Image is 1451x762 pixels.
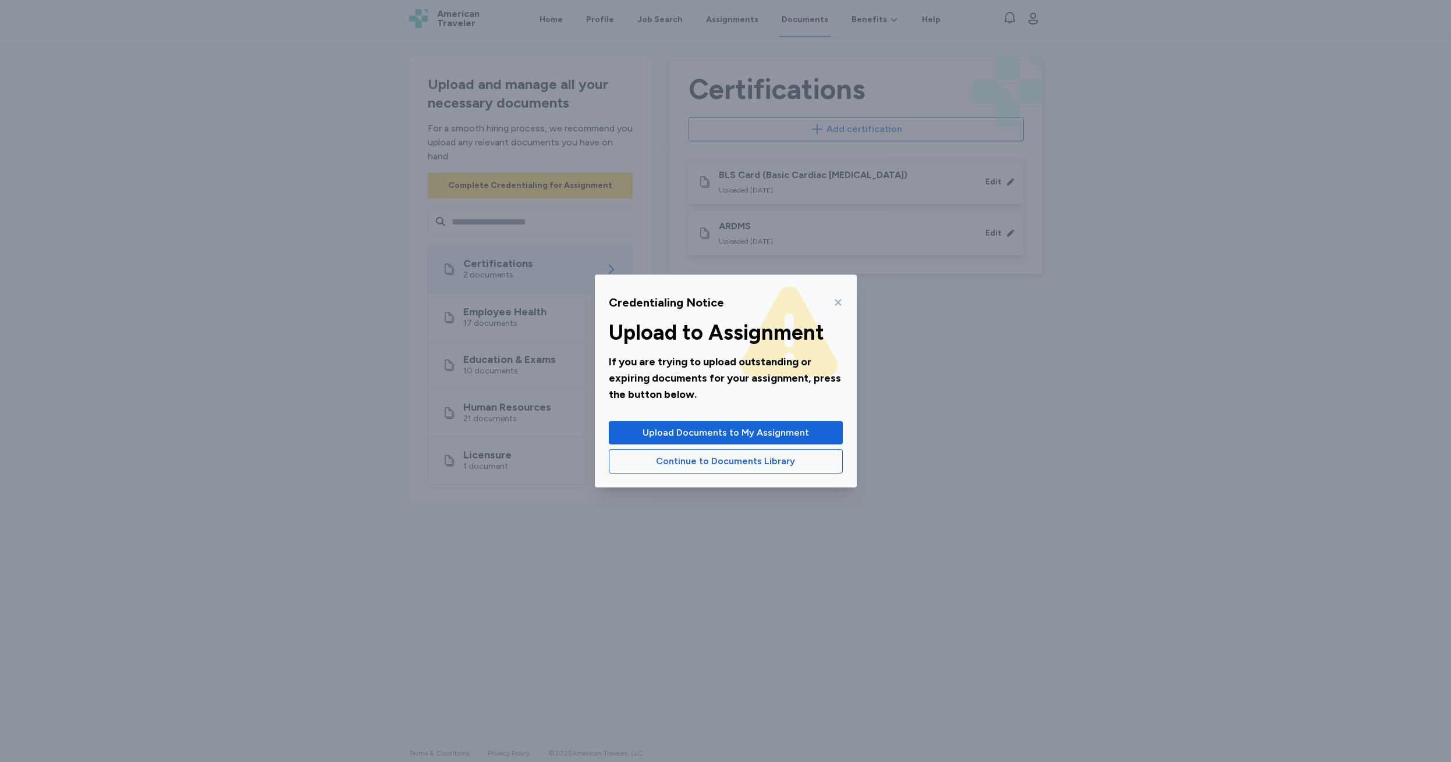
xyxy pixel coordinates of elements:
button: Upload Documents to My Assignment [609,421,843,444]
div: If you are trying to upload outstanding or expiring documents for your assignment, press the butt... [609,354,843,403]
span: Upload Documents to My Assignment [643,426,809,440]
div: Credentialing Notice [609,294,724,311]
button: Continue to Documents Library [609,449,843,473]
span: Continue to Documents Library [656,454,795,468]
div: Upload to Assignment [609,321,843,344]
